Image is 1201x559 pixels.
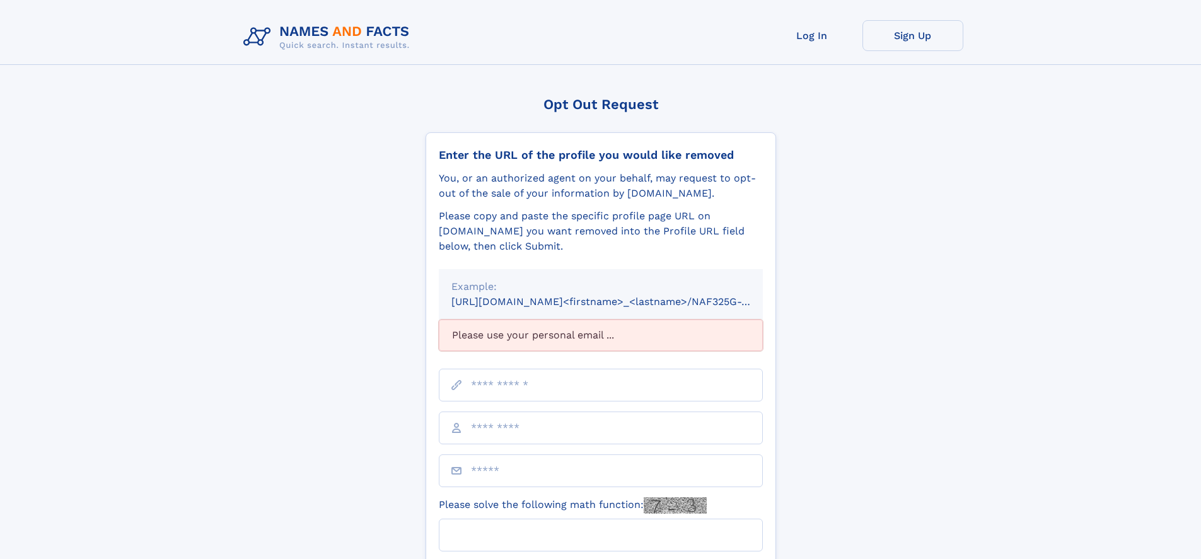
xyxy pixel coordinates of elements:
div: You, or an authorized agent on your behalf, may request to opt-out of the sale of your informatio... [439,171,763,201]
img: Logo Names and Facts [238,20,420,54]
div: Enter the URL of the profile you would like removed [439,148,763,162]
div: Example: [451,279,750,294]
a: Log In [762,20,862,51]
div: Please use your personal email ... [439,320,763,351]
small: [URL][DOMAIN_NAME]<firstname>_<lastname>/NAF325G-xxxxxxxx [451,296,787,308]
div: Please copy and paste the specific profile page URL on [DOMAIN_NAME] you want removed into the Pr... [439,209,763,254]
div: Opt Out Request [426,96,776,112]
label: Please solve the following math function: [439,497,707,514]
a: Sign Up [862,20,963,51]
